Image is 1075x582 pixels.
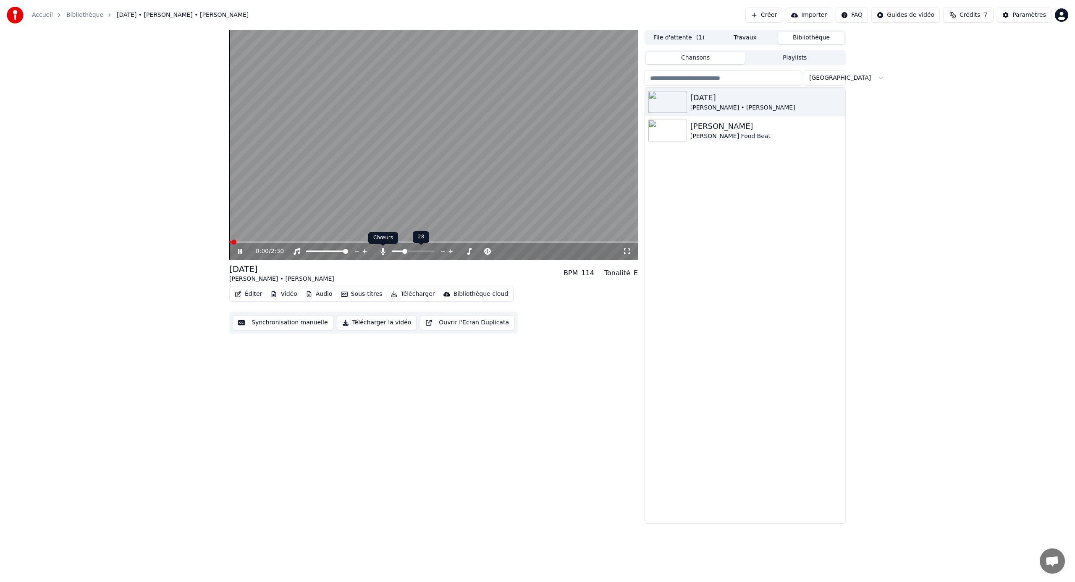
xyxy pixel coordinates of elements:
[690,104,842,112] div: [PERSON_NAME] • [PERSON_NAME]
[413,231,429,243] div: 28
[387,288,438,300] button: Télécharger
[337,315,417,330] button: Télécharger la vidéo
[690,92,842,104] div: [DATE]
[712,32,779,44] button: Travaux
[32,11,53,19] a: Accueil
[66,11,103,19] a: Bibliothèque
[696,34,705,42] span: ( 1 )
[256,247,269,256] span: 0:00
[564,268,578,278] div: BPM
[229,263,334,275] div: [DATE]
[634,268,638,278] div: E
[338,288,386,300] button: Sous-titres
[745,52,844,64] button: Playlists
[997,8,1051,23] button: Paramètres
[745,8,782,23] button: Créer
[809,74,871,82] span: [GEOGRAPHIC_DATA]
[229,275,334,283] div: [PERSON_NAME] • [PERSON_NAME]
[646,52,745,64] button: Chansons
[271,247,284,256] span: 2:30
[231,288,265,300] button: Éditer
[983,11,987,19] span: 7
[581,268,594,278] div: 114
[836,8,868,23] button: FAQ
[943,8,994,23] button: Crédits7
[454,290,508,298] div: Bibliothèque cloud
[233,315,333,330] button: Synchronisation manuelle
[1012,11,1046,19] div: Paramètres
[420,315,514,330] button: Ouvrir l'Ecran Duplicata
[267,288,300,300] button: Vidéo
[368,232,398,244] div: Chœurs
[32,11,249,19] nav: breadcrumb
[1040,548,1065,574] a: Ouvrir le chat
[690,120,842,132] div: [PERSON_NAME]
[690,132,842,141] div: [PERSON_NAME] Food Beat
[778,32,844,44] button: Bibliothèque
[960,11,980,19] span: Crédits
[786,8,832,23] button: Importer
[604,268,630,278] div: Tonalité
[117,11,249,19] span: [DATE] • [PERSON_NAME] • [PERSON_NAME]
[7,7,24,23] img: youka
[646,32,712,44] button: File d'attente
[256,247,276,256] div: /
[871,8,940,23] button: Guides de vidéo
[302,288,336,300] button: Audio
